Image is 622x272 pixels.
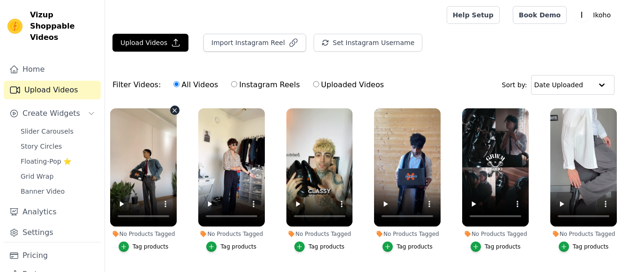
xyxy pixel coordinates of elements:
[286,230,353,238] div: No Products Tagged
[7,19,22,34] img: Vizup
[110,230,177,238] div: No Products Tagged
[4,60,101,79] a: Home
[231,81,237,87] input: Instagram Reels
[462,230,529,238] div: No Products Tagged
[374,230,441,238] div: No Products Tagged
[231,79,300,91] label: Instagram Reels
[21,172,53,181] span: Grid Wrap
[4,104,101,123] button: Create Widgets
[314,34,422,52] button: Set Instagram Username
[485,243,521,250] div: Tag products
[21,142,62,151] span: Story Circles
[4,223,101,242] a: Settings
[4,246,101,265] a: Pricing
[21,187,65,196] span: Banner Video
[513,6,567,24] a: Book Demo
[382,242,433,252] button: Tag products
[313,81,319,87] input: Uploaded Videos
[173,79,218,91] label: All Videos
[220,243,256,250] div: Tag products
[112,74,389,96] div: Filter Videos:
[22,108,80,119] span: Create Widgets
[471,242,521,252] button: Tag products
[574,7,615,23] button: I Ikoho
[15,140,101,153] a: Story Circles
[133,243,169,250] div: Tag products
[112,34,188,52] button: Upload Videos
[550,230,617,238] div: No Products Tagged
[308,243,345,250] div: Tag products
[573,243,609,250] div: Tag products
[294,242,345,252] button: Tag products
[589,7,615,23] p: Ikoho
[4,203,101,221] a: Analytics
[4,81,101,99] a: Upload Videos
[119,242,169,252] button: Tag products
[502,75,615,95] div: Sort by:
[170,106,180,115] button: Video Delete
[15,155,101,168] a: Floating-Pop ⭐
[21,157,71,166] span: Floating-Pop ⭐
[30,9,97,43] span: Vizup Shoppable Videos
[198,230,265,238] div: No Products Tagged
[173,81,180,87] input: All Videos
[15,185,101,198] a: Banner Video
[206,242,256,252] button: Tag products
[581,10,583,20] text: I
[21,127,74,136] span: Slider Carousels
[559,242,609,252] button: Tag products
[397,243,433,250] div: Tag products
[447,6,500,24] a: Help Setup
[313,79,384,91] label: Uploaded Videos
[203,34,306,52] button: Import Instagram Reel
[15,125,101,138] a: Slider Carousels
[15,170,101,183] a: Grid Wrap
